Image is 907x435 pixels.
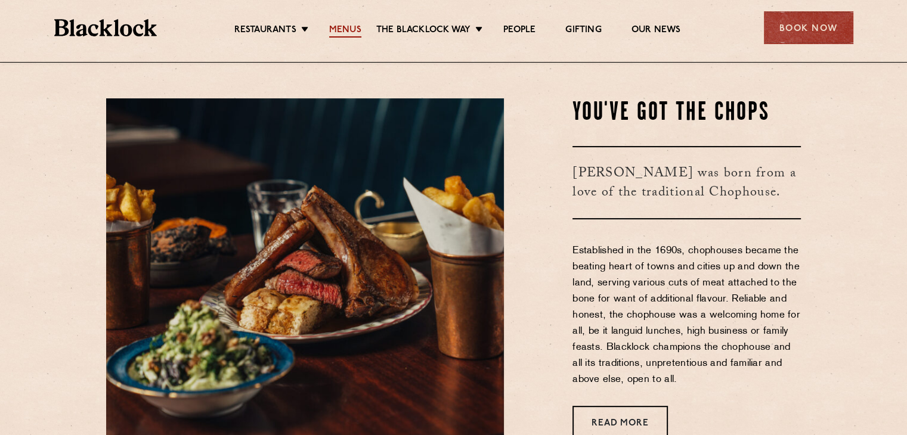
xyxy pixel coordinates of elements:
a: Our News [632,24,681,38]
a: Menus [329,24,361,38]
img: BL_Textured_Logo-footer-cropped.svg [54,19,157,36]
a: People [503,24,535,38]
h3: [PERSON_NAME] was born from a love of the traditional Chophouse. [572,146,801,219]
p: Established in the 1690s, chophouses became the beating heart of towns and cities up and down the... [572,243,801,388]
a: The Blacklock Way [376,24,470,38]
a: Gifting [565,24,601,38]
h2: You've Got The Chops [572,98,801,128]
a: Restaurants [234,24,296,38]
div: Book Now [764,11,853,44]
